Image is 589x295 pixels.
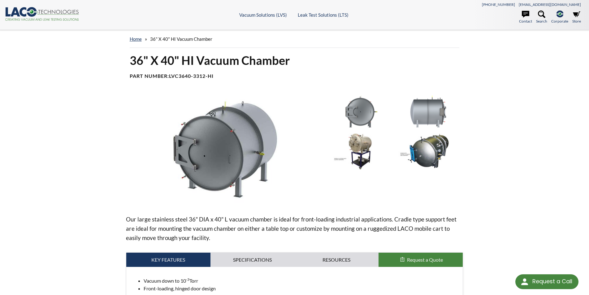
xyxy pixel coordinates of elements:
[328,94,392,130] img: LVC3640-3312-HI Vacuum Chamber Hinged Door, front view
[379,253,463,267] button: Request a Quote
[298,12,349,18] a: Leak Test Solutions (LTS)
[126,94,323,205] img: Horizontal Vacuum Chamber SS with Hinged Door, right side angle view
[130,30,460,48] div: »
[130,73,460,79] h4: Part Number:
[520,277,530,287] img: round button
[551,18,568,24] span: Corporate
[536,11,547,24] a: Search
[407,257,443,263] span: Request a Quote
[328,133,392,169] img: LVC3640-3312-HI with Custom Ports , Cart and Pump, angled view
[144,277,458,285] li: Vacuum down to 10 Torr
[130,36,142,42] a: home
[519,11,532,24] a: Contact
[239,12,287,18] a: Vacuum Solutions (LVS)
[482,2,515,7] a: [PHONE_NUMBER]
[519,2,581,7] a: [EMAIL_ADDRESS][DOMAIN_NAME]
[396,94,460,130] img: LVC3640-3312-HI Vacuum Chamber, left side view
[126,215,463,242] p: Our large stainless steel 36" DIA x 40" L vacuum chamber is ideal for front-loading industrial ap...
[144,284,458,293] li: Front-loading, hinged door design
[169,73,214,79] b: LVC3640-3312-HI
[150,36,212,42] span: 36" X 40" HI Vacuum Chamber
[210,253,295,267] a: Specifications
[572,11,581,24] a: Store
[186,277,189,282] sup: -3
[126,253,210,267] a: Key Features
[295,253,379,267] a: Resources
[396,133,460,169] img: LVC3640-3312-HI Vacuum Chamber with Custom Ports and 76" Length, right side angle view
[532,274,572,289] div: Request a Call
[515,274,578,289] div: Request a Call
[130,53,460,68] h1: 36" X 40" HI Vacuum Chamber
